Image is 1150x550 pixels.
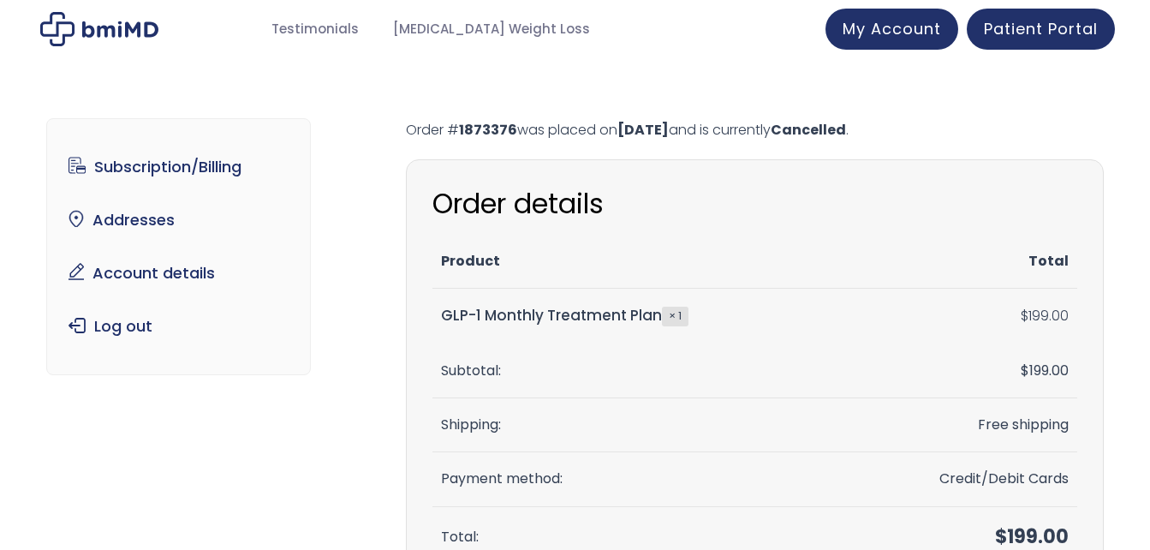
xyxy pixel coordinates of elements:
[40,12,158,46] img: My account
[60,255,297,291] a: Account details
[1021,361,1069,380] span: 199.00
[967,9,1115,50] a: Patient Portal
[459,120,517,140] mark: 1873376
[432,344,848,398] th: Subtotal:
[771,120,846,140] mark: Cancelled
[432,235,848,289] th: Product
[432,289,848,344] td: GLP-1 Monthly Treatment Plan
[825,9,958,50] a: My Account
[393,20,590,39] span: [MEDICAL_DATA] Weight Loss
[995,523,1007,550] span: $
[376,13,607,46] a: [MEDICAL_DATA] Weight Loss
[662,307,688,326] strong: × 1
[1021,306,1028,326] span: $
[46,118,311,375] nav: Account pages
[984,18,1098,39] span: Patient Portal
[406,118,1104,142] p: Order # was placed on and is currently .
[432,398,848,452] th: Shipping:
[843,18,941,39] span: My Account
[1021,361,1029,380] span: $
[432,186,1077,222] h2: Order details
[848,235,1077,289] th: Total
[1021,306,1069,326] bdi: 199.00
[617,120,669,140] mark: [DATE]
[60,308,297,344] a: Log out
[848,398,1077,452] td: Free shipping
[271,20,359,39] span: Testimonials
[60,202,297,238] a: Addresses
[60,149,297,185] a: Subscription/Billing
[432,452,848,506] th: Payment method:
[995,523,1069,550] span: 199.00
[254,13,376,46] a: Testimonials
[848,452,1077,506] td: Credit/Debit Cards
